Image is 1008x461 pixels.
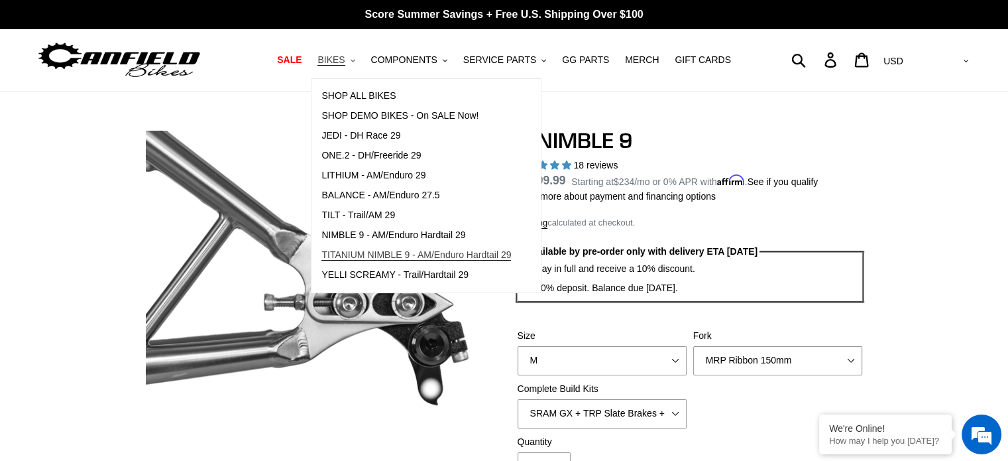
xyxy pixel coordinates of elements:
[535,262,695,276] label: Pay in full and receive a 10% discount.
[321,90,396,101] span: SHOP ALL BIKES
[364,51,454,69] button: COMPONENTS
[321,230,465,241] span: NIMBLE 9 - AM/Enduro Hardtail 29
[371,54,437,66] span: COMPONENTS
[829,436,942,446] p: How may I help you today?
[463,54,536,66] span: SERVICE PARTS
[321,269,469,281] span: YELLI SCREAMY - Trail/Hardtail 29
[311,126,521,146] a: JEDI - DH Race 29
[89,74,243,92] div: Chat with us now
[514,128,866,153] h1: TI NIMBLE 9
[321,150,421,161] span: ONE.2 - DH/Freeride 29
[524,245,759,259] legend: Available by pre-order only with delivery ETA [DATE]
[36,39,202,81] img: Canfield Bikes
[311,166,521,186] a: LITHIUM - AM/Enduro 29
[277,54,302,66] span: SALE
[571,172,818,189] p: Starting at /mo or 0% APR with .
[321,210,395,221] span: TILT - Trail/AM 29
[614,176,634,187] span: $234
[311,186,521,206] a: BALANCE - AM/Enduro 27.5
[311,146,521,166] a: ONE.2 - DH/Freeride 29
[311,245,521,265] a: TITANIUM NIMBLE 9 - AM/Enduro Hardtail 29
[717,174,745,186] span: Affirm
[311,206,521,226] a: TILT - Trail/AM 29
[562,54,609,66] span: GG PARTS
[321,249,511,261] span: TITANIUM NIMBLE 9 - AM/Enduro Hardtail 29
[321,110,478,121] span: SHOP DEMO BIKES - On SALE Now!
[321,190,439,201] span: BALANCE - AM/Enduro 27.5
[311,86,521,106] a: SHOP ALL BIKES
[625,54,659,66] span: MERCH
[535,281,678,295] label: 50% deposit. Balance due [DATE].
[270,51,308,69] a: SALE
[217,7,249,38] div: Minimize live chat window
[799,45,832,74] input: Search
[675,54,731,66] span: GIFT CARDS
[7,314,252,361] textarea: Type your message and hit 'Enter'
[518,382,687,396] label: Complete Build Kits
[317,54,345,66] span: BIKES
[518,329,687,343] label: Size
[618,51,665,69] a: MERCH
[321,130,400,141] span: JEDI - DH Race 29
[829,423,942,434] div: We're Online!
[693,329,862,343] label: Fork
[311,51,361,69] button: BIKES
[321,170,425,181] span: LITHIUM - AM/Enduro 29
[77,143,183,277] span: We're online!
[518,435,687,449] label: Quantity
[42,66,76,99] img: d_696896380_company_1647369064580_696896380
[668,51,738,69] a: GIFT CARDS
[514,216,866,230] div: calculated at checkout.
[15,73,34,93] div: Navigation go back
[311,106,521,126] a: SHOP DEMO BIKES - On SALE Now!
[514,191,716,202] a: Learn more about payment and financing options
[457,51,553,69] button: SERVICE PARTS
[514,160,574,170] span: 4.89 stars
[311,226,521,245] a: NIMBLE 9 - AM/Enduro Hardtail 29
[747,176,818,187] a: See if you qualify - Learn more about Affirm Financing (opens in modal)
[573,160,618,170] span: 18 reviews
[555,51,616,69] a: GG PARTS
[311,265,521,285] a: YELLI SCREAMY - Trail/Hardtail 29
